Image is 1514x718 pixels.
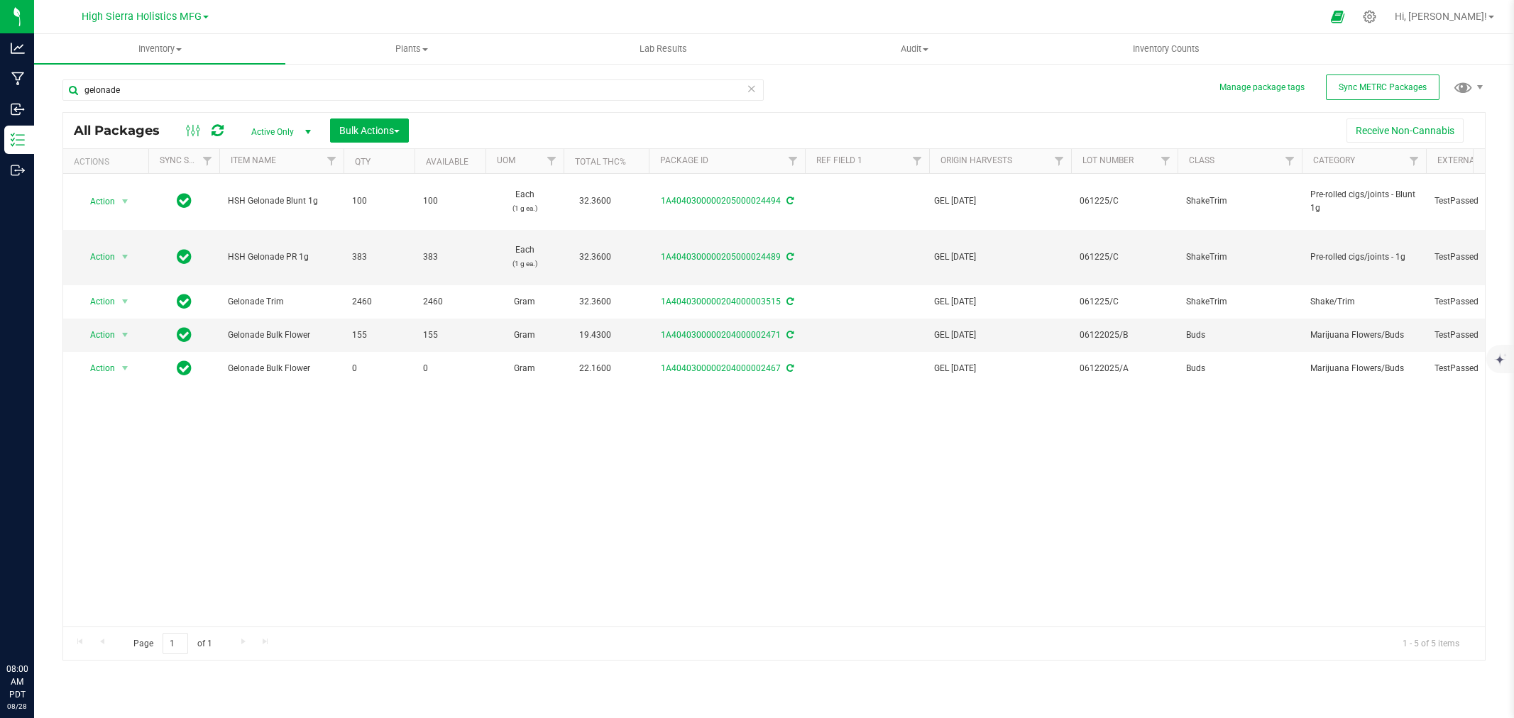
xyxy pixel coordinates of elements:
span: 061225/C [1080,295,1169,309]
span: Clear [747,79,757,98]
inline-svg: Outbound [11,163,25,177]
span: 2460 [352,295,406,309]
a: 1A4040300000205000024494 [661,196,781,206]
span: 383 [423,250,477,264]
button: Manage package tags [1219,82,1305,94]
span: Shake/Trim [1310,295,1417,309]
span: 22.1600 [572,358,618,379]
span: Gram [494,328,555,342]
span: Sync from Compliance System [784,252,794,262]
span: Inventory [34,43,285,55]
span: 19.4300 [572,325,618,346]
span: Gelonade Trim [228,295,335,309]
input: 1 [163,633,188,655]
span: High Sierra Holistics MFG [82,11,202,23]
inline-svg: Analytics [11,41,25,55]
span: Sync from Compliance System [784,330,794,340]
span: Action [77,358,116,378]
p: (1 g ea.) [494,201,555,215]
div: Manage settings [1361,10,1378,23]
a: Filter [1154,149,1178,173]
span: 32.3600 [572,191,618,211]
span: Action [77,292,116,311]
a: Filter [1278,149,1302,173]
span: Open Ecommerce Menu [1322,3,1354,31]
span: Sync from Compliance System [784,363,794,373]
a: Filter [320,149,344,173]
span: Buds [1186,328,1293,342]
a: Origin Harvests [940,155,1012,165]
span: 0 [423,362,477,375]
a: Filter [906,149,929,173]
a: Qty [355,157,371,167]
span: HSH Gelonade PR 1g [228,250,335,264]
span: In Sync [177,325,192,345]
span: Audit [789,43,1039,55]
span: Bulk Actions [339,125,400,136]
a: Lot Number [1082,155,1134,165]
span: 100 [352,194,406,208]
a: Plants [285,34,537,64]
span: 32.3600 [572,292,618,312]
div: GEL [DATE] [934,250,1067,264]
a: Ref Field 1 [816,155,862,165]
span: In Sync [177,191,192,211]
a: UOM [497,155,515,165]
span: ShakeTrim [1186,250,1293,264]
a: Inventory Counts [1041,34,1292,64]
span: Gelonade Bulk Flower [228,362,335,375]
div: GEL [DATE] [934,328,1067,342]
a: Category [1313,155,1355,165]
span: 2460 [423,295,477,309]
input: Search Package ID, Item Name, SKU, Lot or Part Number... [62,79,764,101]
div: Actions [74,157,143,167]
span: Action [77,325,116,345]
p: 08:00 AM PDT [6,663,28,701]
span: Action [77,192,116,211]
div: GEL [DATE] [934,362,1067,375]
a: 1A4040300000204000003515 [661,297,781,306]
a: Filter [781,149,805,173]
button: Sync METRC Packages [1326,74,1439,100]
span: 383 [352,250,406,264]
div: GEL [DATE] [934,295,1067,309]
span: Pre-rolled cigs/joints - 1g [1310,250,1417,264]
a: Filter [1403,149,1426,173]
inline-svg: Inbound [11,102,25,116]
span: Each [494,243,555,270]
span: Each [494,188,555,215]
a: 1A4040300000204000002471 [661,330,781,340]
div: GEL [DATE] [934,194,1067,208]
a: Total THC% [575,157,626,167]
iframe: Resource center [14,604,57,647]
a: Class [1189,155,1214,165]
span: Action [77,247,116,267]
span: In Sync [177,247,192,267]
span: Gelonade Bulk Flower [228,328,335,342]
a: Audit [789,34,1040,64]
span: Marijuana Flowers/Buds [1310,362,1417,375]
inline-svg: Manufacturing [11,72,25,86]
span: select [116,358,134,378]
span: 32.3600 [572,247,618,267]
span: 1 - 5 of 5 items [1391,633,1471,654]
span: ShakeTrim [1186,295,1293,309]
span: ShakeTrim [1186,194,1293,208]
span: 06122025/B [1080,328,1169,342]
span: Gram [494,295,555,309]
span: select [116,292,134,311]
span: 100 [423,194,477,208]
span: 061225/C [1080,250,1169,264]
span: Page of 1 [121,633,224,655]
span: 155 [352,328,406,342]
a: Available [426,157,468,167]
span: Sync from Compliance System [784,196,794,206]
a: Item Name [231,155,276,165]
span: 0 [352,362,406,375]
span: All Packages [74,123,174,138]
a: Filter [196,149,219,173]
a: Sync Status [160,155,214,165]
span: 061225/C [1080,194,1169,208]
a: 1A4040300000204000002467 [661,363,781,373]
a: Filter [1048,149,1071,173]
